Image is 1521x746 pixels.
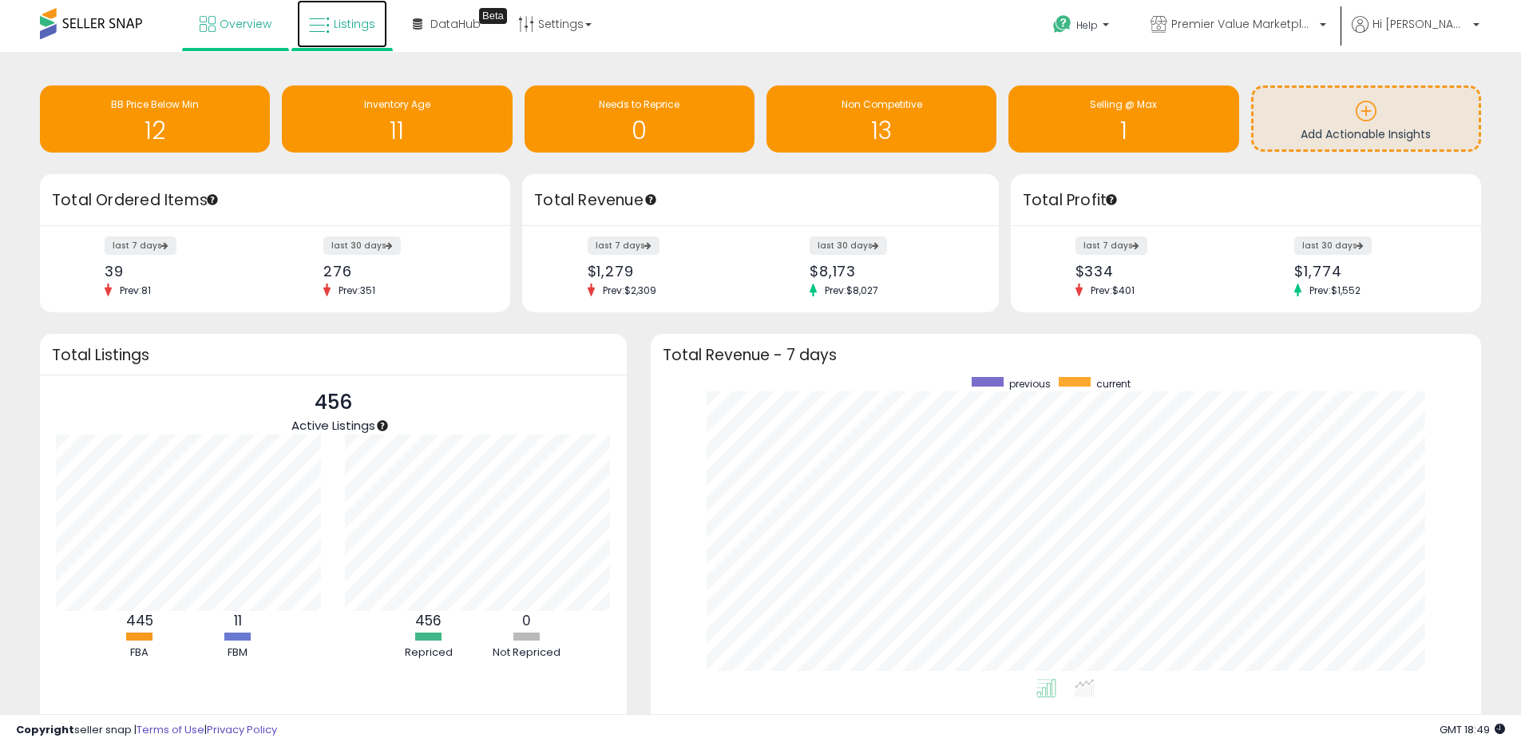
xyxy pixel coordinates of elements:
h3: Total Listings [52,349,615,361]
span: 2025-10-13 18:49 GMT [1440,722,1505,737]
span: Needs to Reprice [599,97,679,111]
div: $334 [1075,263,1234,280]
span: Premier Value Marketplace LLC [1171,16,1315,32]
a: Inventory Age 11 [282,85,512,153]
label: last 30 days [810,236,887,255]
a: Selling @ Max 1 [1008,85,1238,153]
span: Prev: 81 [112,284,159,297]
span: Overview [220,16,271,32]
span: current [1096,377,1131,391]
h3: Total Revenue - 7 days [663,349,1469,361]
h3: Total Profit [1023,189,1469,212]
label: last 30 days [1294,236,1372,255]
a: Add Actionable Insights [1254,88,1479,149]
span: Inventory Age [364,97,430,111]
div: Tooltip anchor [479,8,507,24]
div: $1,774 [1294,263,1453,280]
div: $1,279 [588,263,749,280]
span: Prev: $401 [1083,284,1143,297]
label: last 7 days [1075,236,1147,255]
a: Needs to Reprice 0 [525,85,755,153]
span: Add Actionable Insights [1301,126,1431,142]
span: Non Competitive [842,97,922,111]
h1: 0 [533,117,747,144]
div: Tooltip anchor [1104,192,1119,207]
b: 11 [234,611,242,630]
span: BB Price Below Min [111,97,199,111]
i: Get Help [1052,14,1072,34]
div: $8,173 [810,263,971,280]
span: Hi [PERSON_NAME] [1372,16,1468,32]
div: Tooltip anchor [644,192,658,207]
span: Active Listings [291,417,375,434]
label: last 7 days [588,236,659,255]
span: Selling @ Max [1090,97,1157,111]
span: Prev: 351 [331,284,383,297]
strong: Copyright [16,722,74,737]
span: Prev: $1,552 [1301,284,1369,297]
a: Hi [PERSON_NAME] [1352,16,1479,52]
span: DataHub [430,16,481,32]
h1: 1 [1016,117,1230,144]
p: 456 [291,387,375,418]
div: Tooltip anchor [205,192,220,207]
div: 276 [323,263,482,280]
span: previous [1009,377,1051,391]
a: Help [1040,2,1125,52]
div: FBA [92,645,188,661]
div: Repriced [381,645,477,661]
a: BB Price Below Min 12 [40,85,270,153]
h3: Total Revenue [534,189,987,212]
div: seller snap | | [16,723,277,738]
a: Privacy Policy [207,722,277,737]
div: FBM [190,645,286,661]
span: Help [1076,18,1098,32]
a: Non Competitive 13 [766,85,996,153]
span: Prev: $2,309 [595,284,664,297]
h3: Total Ordered Items [52,189,498,212]
h1: 12 [48,117,262,144]
h1: 13 [774,117,988,144]
label: last 30 days [323,236,401,255]
a: Terms of Use [137,722,204,737]
div: 39 [105,263,263,280]
div: Not Repriced [479,645,575,661]
b: 456 [415,611,442,630]
span: Listings [334,16,375,32]
b: 445 [126,611,153,630]
div: Tooltip anchor [375,419,390,433]
h1: 11 [290,117,504,144]
span: Prev: $8,027 [817,284,886,297]
label: last 7 days [105,236,176,255]
b: 0 [522,611,531,630]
